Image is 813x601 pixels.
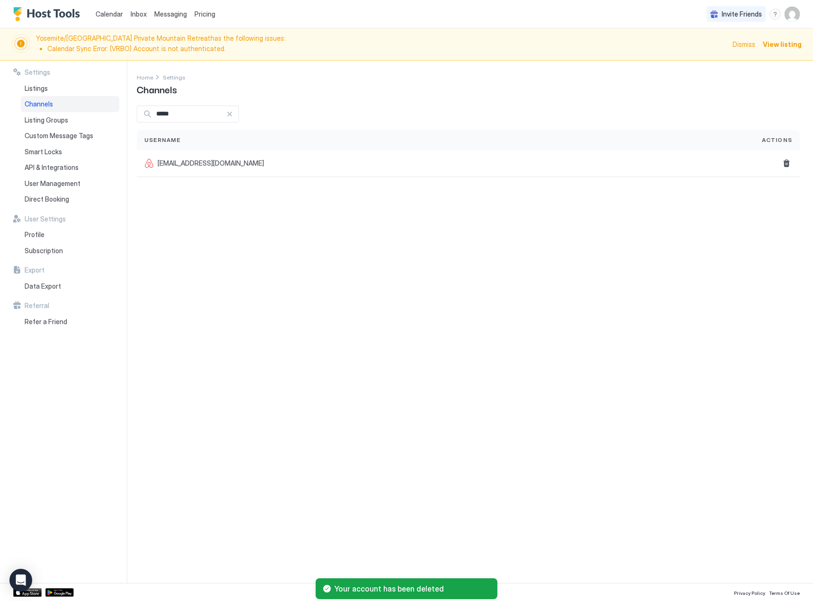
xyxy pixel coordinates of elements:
a: Subscription [21,243,119,259]
span: Your account has been deleted [335,584,490,593]
a: Channels [21,96,119,112]
span: Data Export [25,282,61,291]
span: Referral [25,301,49,310]
a: User Management [21,176,119,192]
a: Smart Locks [21,144,119,160]
div: Breadcrumb [137,72,153,82]
button: Delete [781,158,792,169]
span: Calendar [96,10,123,18]
a: Calendar [96,9,123,19]
a: Host Tools Logo [13,7,84,21]
span: Refer a Friend [25,318,67,326]
span: Subscription [25,247,63,255]
span: Settings [25,68,50,77]
span: Profile [25,230,44,239]
a: Refer a Friend [21,314,119,330]
div: Dismiss [733,39,755,49]
span: Messaging [154,10,187,18]
a: Listings [21,80,119,97]
span: [EMAIL_ADDRESS][DOMAIN_NAME] [158,159,264,168]
span: Direct Booking [25,195,69,203]
span: Home [137,74,153,81]
div: View listing [763,39,802,49]
a: Profile [21,227,119,243]
a: API & Integrations [21,159,119,176]
a: Custom Message Tags [21,128,119,144]
span: API & Integrations [25,163,79,172]
span: Channels [137,82,177,96]
span: Invite Friends [722,10,762,18]
span: User Settings [25,215,66,223]
span: Username [144,136,181,144]
div: User profile [785,7,800,22]
a: Data Export [21,278,119,294]
span: Inbox [131,10,147,18]
a: Messaging [154,9,187,19]
span: Channels [25,100,53,108]
a: Settings [163,72,186,82]
a: Inbox [131,9,147,19]
div: Breadcrumb [163,72,186,82]
li: Calendar Sync Error: (VRBO) Account is not authenticated. [47,44,727,53]
span: Listing Groups [25,116,68,124]
div: Open Intercom Messenger [9,569,32,592]
span: Listings [25,84,48,93]
span: Smart Locks [25,148,62,156]
span: User Management [25,179,80,188]
a: Direct Booking [21,191,119,207]
input: Input Field [152,106,226,122]
div: menu [769,9,781,20]
a: Listing Groups [21,112,119,128]
span: Export [25,266,44,274]
a: Home [137,72,153,82]
span: Pricing [194,10,215,18]
span: Custom Message Tags [25,132,93,140]
span: Settings [163,74,186,81]
span: Actions [762,136,792,144]
span: Yosemite/[GEOGRAPHIC_DATA] Private Mountain Retreat has the following issues: [36,34,727,54]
